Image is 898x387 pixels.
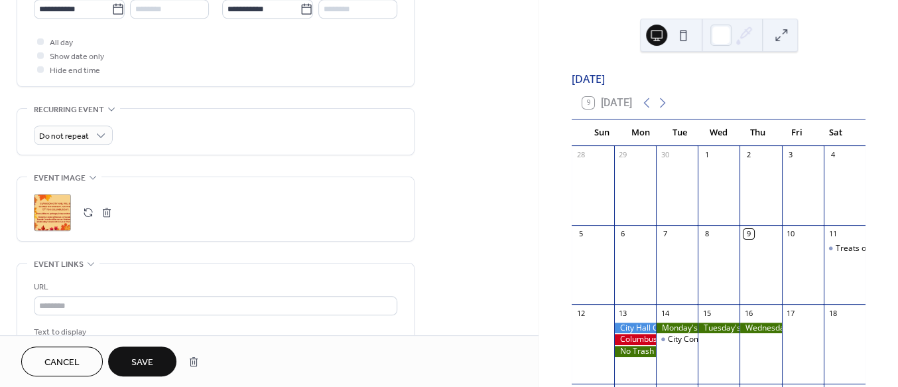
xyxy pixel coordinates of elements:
div: 29 [618,150,628,160]
span: Save [131,356,153,370]
div: 3 [786,150,796,160]
div: City Commission Meeting [656,334,698,345]
div: 12 [576,308,586,318]
span: Cancel [44,356,80,370]
div: Fri [777,119,816,146]
span: Show date only [50,50,104,64]
div: Monday's Trash Route Picked up Today [656,323,698,334]
div: 5 [576,229,586,239]
div: 9 [743,229,753,239]
div: 28 [576,150,586,160]
span: Event image [34,171,86,185]
div: Sun [582,119,621,146]
div: 2 [743,150,753,160]
div: 4 [828,150,838,160]
div: Text to display [34,325,395,339]
div: Thu [738,119,777,146]
button: Save [108,347,176,376]
button: Cancel [21,347,103,376]
span: All day [50,36,73,50]
div: Sat [816,119,855,146]
div: 16 [743,308,753,318]
div: 15 [702,308,712,318]
div: Tuesday's Trash Route Picked up Today [698,323,739,334]
div: City Hall Closed [614,323,656,334]
span: Recurring event [34,103,104,117]
div: 17 [786,308,796,318]
div: 8 [702,229,712,239]
div: 7 [660,229,670,239]
div: 13 [618,308,628,318]
div: City Commission Meeting [668,334,762,345]
span: Do not repeat [39,129,89,144]
div: [DATE] [572,71,866,87]
div: 6 [618,229,628,239]
div: Wednesday's Trash Route Picked up Today [739,323,781,334]
div: 10 [786,229,796,239]
div: 30 [660,150,670,160]
span: Event links [34,258,84,271]
div: Tue [661,119,700,146]
div: Treats on the Trail [824,243,866,254]
div: No Trash Pick-Up [614,346,656,357]
div: 18 [828,308,838,318]
div: 1 [702,150,712,160]
div: 14 [660,308,670,318]
div: Columbus Day [614,334,656,345]
span: Hide end time [50,64,100,78]
div: ; [34,194,71,231]
div: Wed [699,119,738,146]
div: 11 [828,229,838,239]
div: URL [34,280,395,294]
div: Mon [621,119,661,146]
